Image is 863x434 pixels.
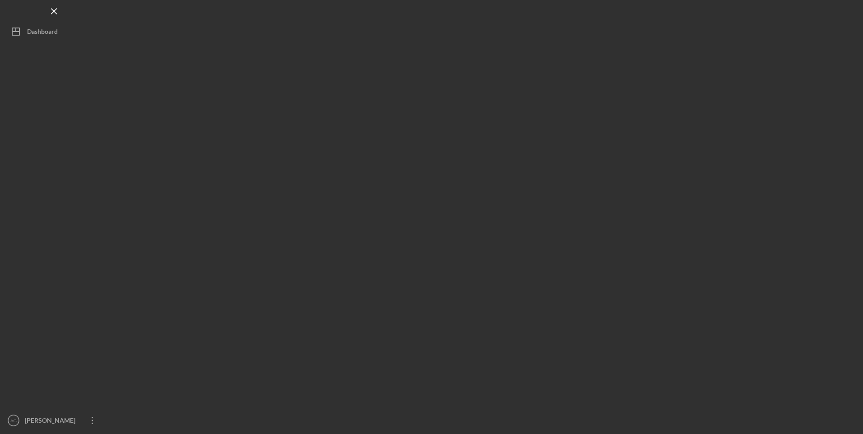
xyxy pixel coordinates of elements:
[10,418,17,423] text: AG
[23,411,81,432] div: [PERSON_NAME]
[5,411,104,429] button: AG[PERSON_NAME]
[5,23,104,41] button: Dashboard
[27,23,58,43] div: Dashboard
